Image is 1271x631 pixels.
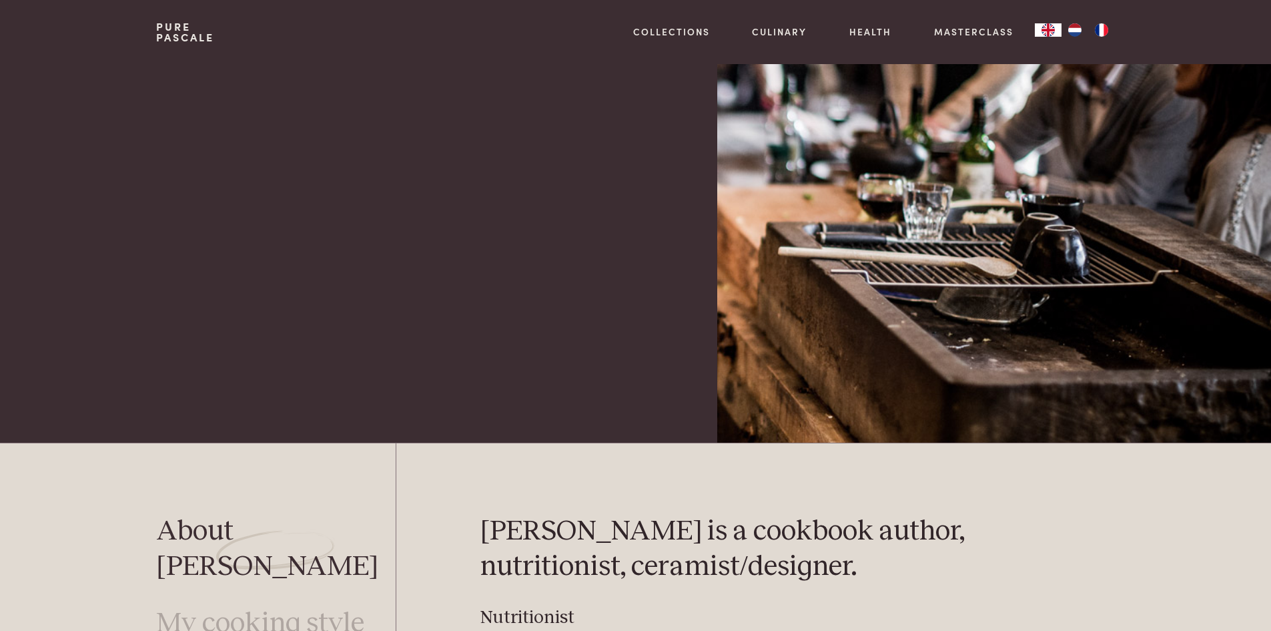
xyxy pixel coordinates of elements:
ul: Language list [1062,23,1115,37]
h3: Nutritionist [480,606,1115,630]
a: NL [1062,23,1088,37]
a: About [PERSON_NAME] [156,514,396,585]
a: FR [1088,23,1115,37]
a: Culinary [752,25,807,39]
a: Collections [633,25,710,39]
div: Language [1035,23,1062,37]
a: PurePascale [156,21,214,43]
h2: [PERSON_NAME] is a cookbook author, nutritionist, ceramist/designer. [480,514,1115,585]
aside: Language selected: English [1035,23,1115,37]
a: Masterclass [934,25,1013,39]
a: EN [1035,23,1062,37]
a: Health [849,25,891,39]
